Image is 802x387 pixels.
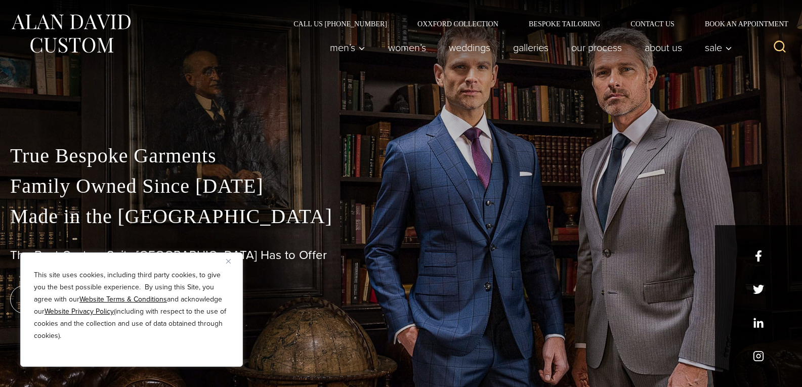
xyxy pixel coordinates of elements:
a: Contact Us [615,20,690,27]
a: Our Process [560,37,634,58]
img: Close [226,259,231,264]
button: View Search Form [768,35,792,60]
a: Galleries [502,37,560,58]
nav: Secondary Navigation [278,20,792,27]
a: Website Terms & Conditions [79,294,167,305]
a: Bespoke Tailoring [514,20,615,27]
p: This site uses cookies, including third party cookies, to give you the best possible experience. ... [34,269,229,342]
a: book an appointment [10,285,152,314]
a: Website Privacy Policy [45,306,114,317]
a: Women’s [377,37,438,58]
p: True Bespoke Garments Family Owned Since [DATE] Made in the [GEOGRAPHIC_DATA] [10,141,792,232]
a: Call Us [PHONE_NUMBER] [278,20,402,27]
button: Close [226,255,238,267]
a: weddings [438,37,502,58]
a: Book an Appointment [690,20,792,27]
img: Alan David Custom [10,11,132,56]
a: About Us [634,37,694,58]
h1: The Best Custom Suits [GEOGRAPHIC_DATA] Has to Offer [10,248,792,263]
span: Men’s [330,42,365,53]
span: Sale [705,42,732,53]
a: Oxxford Collection [402,20,514,27]
nav: Primary Navigation [319,37,738,58]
